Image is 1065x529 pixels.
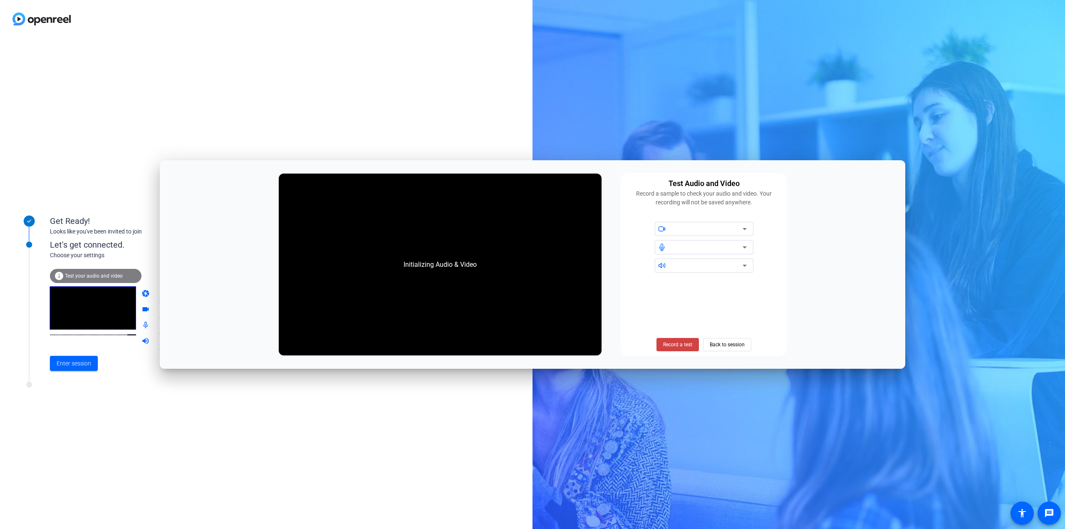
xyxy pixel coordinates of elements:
div: Looks like you've been invited to join [50,227,216,236]
mat-icon: message [1044,508,1054,518]
button: Back to session [703,338,751,351]
div: Get Ready! [50,215,216,227]
span: Enter session [57,359,91,368]
div: Initializing Audio & Video [395,251,485,278]
mat-icon: videocam [141,305,151,315]
mat-icon: mic_none [141,321,151,331]
div: Choose your settings [50,251,233,260]
span: Test your audio and video [65,273,123,279]
div: Record a sample to check your audio and video. Your recording will not be saved anywhere. [626,189,782,207]
mat-icon: info [54,271,64,281]
mat-icon: accessibility [1017,508,1027,518]
mat-icon: camera [141,289,151,299]
div: Let's get connected. [50,238,233,251]
button: Record a test [656,338,699,351]
mat-icon: volume_up [141,337,151,347]
span: Record a test [663,341,692,348]
div: Test Audio and Video [669,178,740,189]
span: Back to session [710,337,745,353]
